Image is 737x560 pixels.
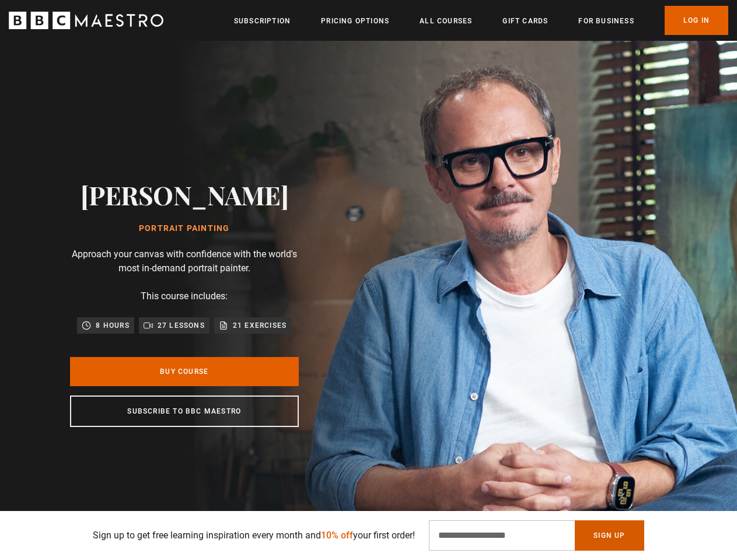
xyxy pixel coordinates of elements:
[321,530,353,541] span: 10% off
[96,320,129,331] p: 8 hours
[158,320,205,331] p: 27 lessons
[70,395,299,427] a: Subscribe to BBC Maestro
[665,6,728,35] a: Log In
[420,15,472,27] a: All Courses
[81,224,289,233] h1: Portrait Painting
[141,289,228,303] p: This course includes:
[234,6,728,35] nav: Primary
[70,247,299,275] p: Approach your canvas with confidence with the world's most in-demand portrait painter.
[93,528,415,542] p: Sign up to get free learning inspiration every month and your first order!
[578,15,634,27] a: For business
[70,357,299,386] a: Buy Course
[233,320,287,331] p: 21 exercises
[9,12,163,29] svg: BBC Maestro
[234,15,291,27] a: Subscription
[81,180,289,209] h2: [PERSON_NAME]
[575,520,644,551] button: Sign Up
[321,15,389,27] a: Pricing Options
[502,15,548,27] a: Gift Cards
